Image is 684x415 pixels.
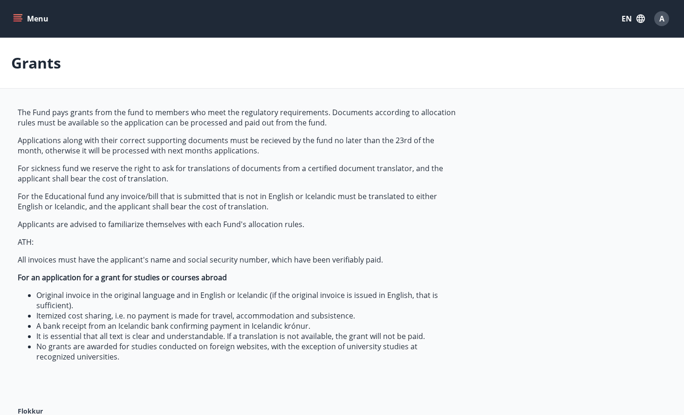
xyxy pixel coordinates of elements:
button: EN [618,10,649,27]
li: No grants are awarded for studies conducted on foreign websites, with the exception of university... [36,341,458,362]
span: A [659,14,664,24]
p: The Fund pays grants from the fund to members who meet the regulatory requirements. Documents acc... [18,107,458,128]
p: ATH: [18,237,458,247]
li: It is essential that all text is clear and understandable. If a translation is not available, the... [36,331,458,341]
button: menu [11,10,52,27]
button: A [650,7,673,30]
li: A bank receipt from an Icelandic bank confirming payment in Icelandic krónur. [36,321,458,331]
strong: For an application for a grant for studies or courses abroad [18,272,227,283]
p: Applications along with their correct supporting documents must be recieved by the fund no later ... [18,135,458,156]
li: Itemized cost sharing, i.e. no payment is made for travel, accommodation and subsistence. [36,311,458,321]
li: Original invoice in the original language and in English or Icelandic (if the original invoice is... [36,290,458,311]
p: Applicants are advised to familiarize themselves with each Fund's allocation rules. [18,219,458,229]
p: All invoices must have the applicant's name and social security number, which have been verifiabl... [18,255,458,265]
p: For sickness fund we reserve the right to ask for translations of documents from a certified docu... [18,163,458,184]
p: For the Educational fund any invoice/bill that is submitted that is not in English or Icelandic m... [18,191,458,212]
p: Grants [11,53,61,73]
